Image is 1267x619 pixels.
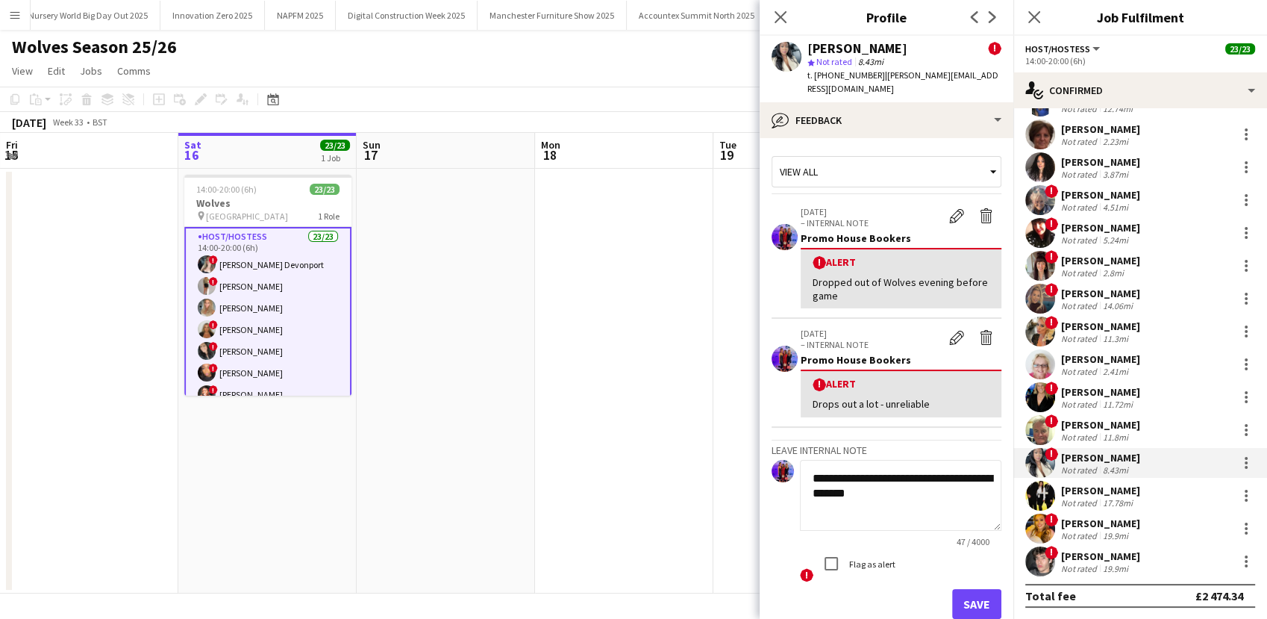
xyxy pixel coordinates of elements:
[74,61,108,81] a: Jobs
[184,138,201,152] span: Sat
[1100,136,1131,147] div: 2.23mi
[780,165,818,178] span: View all
[1025,43,1102,55] button: Host/Hostess
[1100,464,1131,476] div: 8.43mi
[265,1,336,30] button: NAPFM 2025
[4,146,18,164] span: 15
[813,256,826,270] span: !
[209,320,218,329] span: !
[801,353,1001,367] div: Promo House Bookers
[196,184,257,195] span: 14:00-20:00 (6h)
[1100,497,1136,508] div: 17.78mi
[206,211,288,222] span: [GEOGRAPHIC_DATA]
[1045,184,1058,198] span: !
[1025,43,1090,55] span: Host/Hostess
[1100,169,1131,180] div: 3.87mi
[1061,333,1100,344] div: Not rated
[336,1,478,30] button: Digital Construction Week 2025
[1100,103,1136,114] div: 12.74mi
[1061,432,1100,443] div: Not rated
[1100,333,1131,344] div: 11.3mi
[1045,283,1058,296] span: !
[813,276,989,302] div: Dropped out of Wolves evening before game
[1061,550,1140,563] div: [PERSON_NAME]
[1061,188,1140,202] div: [PERSON_NAME]
[360,146,381,164] span: 17
[310,184,340,195] span: 23/23
[1045,217,1058,231] span: !
[1061,385,1140,399] div: [PERSON_NAME]
[1061,234,1100,246] div: Not rated
[209,385,218,394] span: !
[1061,254,1140,267] div: [PERSON_NAME]
[952,589,1001,619] button: Save
[807,69,998,94] span: | [PERSON_NAME][EMAIL_ADDRESS][DOMAIN_NAME]
[1061,464,1100,476] div: Not rated
[1061,418,1140,432] div: [PERSON_NAME]
[801,217,942,228] p: – INTERNAL NOTE
[627,1,767,30] button: Accountex Summit North 2025
[1045,316,1058,329] span: !
[1061,287,1140,300] div: [PERSON_NAME]
[1100,300,1136,311] div: 14.06mi
[42,61,71,81] a: Edit
[1100,399,1136,410] div: 11.72mi
[16,1,160,30] button: Nursery World Big Day Out 2025
[1045,414,1058,428] span: !
[1061,169,1100,180] div: Not rated
[1025,588,1076,603] div: Total fee
[1061,366,1100,377] div: Not rated
[12,64,33,78] span: View
[1061,103,1100,114] div: Not rated
[111,61,157,81] a: Comms
[813,397,989,411] div: Drops out a lot - unreliable
[541,138,560,152] span: Mon
[318,211,340,222] span: 1 Role
[1061,399,1100,410] div: Not rated
[12,115,46,130] div: [DATE]
[813,377,989,391] div: Alert
[846,558,895,569] label: Flag as alert
[945,536,1001,547] span: 47 / 4000
[1100,563,1131,574] div: 19.9mi
[1061,451,1140,464] div: [PERSON_NAME]
[1061,122,1140,136] div: [PERSON_NAME]
[182,146,201,164] span: 16
[1061,352,1140,366] div: [PERSON_NAME]
[93,116,107,128] div: BST
[1225,43,1255,55] span: 23/23
[855,56,886,67] span: 8.43mi
[6,61,39,81] a: View
[321,152,349,164] div: 1 Job
[813,378,826,391] span: !
[988,42,1001,55] span: !
[1045,447,1058,461] span: !
[1061,563,1100,574] div: Not rated
[1061,320,1140,333] div: [PERSON_NAME]
[719,138,736,152] span: Tue
[1061,497,1100,508] div: Not rated
[816,56,852,67] span: Not rated
[184,196,351,210] h3: Wolves
[1195,588,1243,603] div: £2 474.34
[1013,7,1267,27] h3: Job Fulfilment
[807,42,907,55] div: [PERSON_NAME]
[1061,300,1100,311] div: Not rated
[1061,484,1140,497] div: [PERSON_NAME]
[800,568,813,582] span: !
[1061,155,1140,169] div: [PERSON_NAME]
[184,175,351,396] app-job-card: 14:00-20:00 (6h)23/23Wolves [GEOGRAPHIC_DATA]1 RoleHost/Hostess23/2314:00-20:00 (6h)![PERSON_NAME...
[1013,72,1267,108] div: Confirmed
[160,1,265,30] button: Innovation Zero 2025
[801,231,1001,245] div: Promo House Bookers
[1061,267,1100,279] div: Not rated
[363,138,381,152] span: Sun
[1100,234,1131,246] div: 5.24mi
[1100,202,1131,213] div: 4.51mi
[1100,432,1131,443] div: 11.8mi
[1045,513,1058,526] span: !
[1045,546,1058,559] span: !
[12,36,177,58] h1: Wolves Season 25/26
[6,138,18,152] span: Fri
